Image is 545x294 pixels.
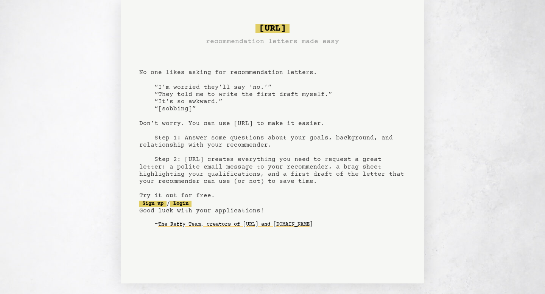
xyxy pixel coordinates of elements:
[139,201,167,207] a: Sign up
[158,218,313,231] a: The Reffy Team, creators of [URL] and [DOMAIN_NAME]
[170,201,192,207] a: Login
[139,21,406,243] pre: No one likes asking for recommendation letters. “I’m worried they’ll say ‘no.’” “They told me to ...
[255,24,290,33] span: [URL]
[206,36,339,47] h3: recommendation letters made easy
[154,221,406,228] div: -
